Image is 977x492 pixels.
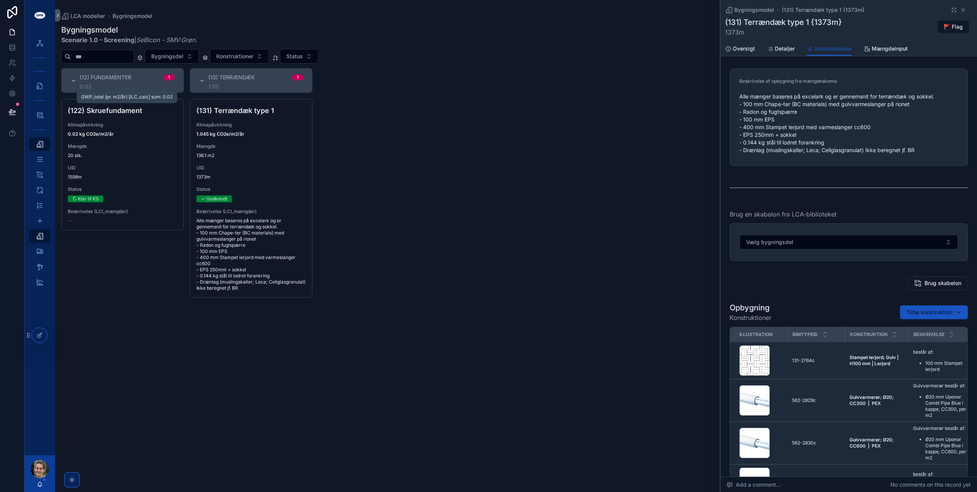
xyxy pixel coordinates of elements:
[725,6,774,14] a: Bygningsmodel
[850,331,887,338] span: Konstruktion
[850,354,900,366] strong: Stampet lerjord; Gulv | H100 mm | Lerjord
[746,238,793,246] span: Vælg bygningsdel
[913,471,967,478] p: består af:
[864,42,908,57] a: Mængdeinput
[297,74,299,80] div: 1
[925,394,967,418] li: Ø20 mm Uponor Combi Pipe Blue i kappe, CC300, per m2
[196,208,306,215] span: Beskrivelse (LCI_mængder)
[925,436,967,461] li: Ø20 mm Uponor Combi Pipe Blue i kappe, CC600, per m2
[733,45,755,52] span: Oversigt
[68,153,177,159] span: 20 stk.
[216,52,253,60] span: Konstruktioner
[208,84,303,90] div: 1.05
[72,195,99,202] div: ↻ Klar til KS
[725,17,842,28] h1: (131) Terrændæk type 1 {1373m}
[280,49,319,64] button: Select Button
[145,49,199,64] button: Select Button
[196,122,306,128] span: Klimapåvirkning
[739,78,838,84] span: Beskrivelse af opbygning fra mængdeskema:
[730,210,836,219] span: Brug en skabelon fra LCA-biblioteket
[740,235,958,249] button: Select Button
[196,143,306,149] span: Mængde
[61,35,197,44] span: | .
[850,437,895,449] strong: Gulvvarmerør; Ø20; CC600 | PEX
[725,42,755,57] a: Oversigt
[807,42,852,56] a: Konstruktioner
[792,397,816,403] span: 562-2829c
[68,131,114,137] strong: 0.02 kg CO2e/m2/år
[136,36,195,44] em: SeBicon - SMV:Grøn
[872,45,908,52] span: Mængdeinput
[196,131,244,137] strong: 1.045 kg CO2e/m2/år
[208,74,255,81] span: (13) Terrændæk
[61,25,197,35] h1: Bygningsmodel
[196,165,306,171] span: UID
[68,105,177,116] h4: (122) Skruefundament
[168,74,170,80] div: 1
[196,153,306,159] span: 136.1 m2
[730,313,771,322] span: Konstruktioner
[190,99,312,298] a: (131) Terrændæk type 1Klimapåvirkning1.045 kg CO2e/m2/årMængde136.1 m2UID1373mStatus✓ GodkendtBes...
[61,12,105,20] a: LCA modeller
[734,6,774,14] span: Bygningsmodel
[792,331,818,338] span: BIMTypeID
[937,20,969,34] button: 🚩 Flag
[68,218,72,224] span: --
[850,394,895,406] strong: Gulvvarmerør; Ø20; CC300 | PEX
[913,382,967,389] p: Gulvvarmerør består af:
[68,165,177,171] span: UID
[900,305,968,319] button: Tilføj konstruktion
[196,218,306,291] span: Alle mænger baseres på excelark og er gennemsnit for terrændæk og sokkel. - 100 mm Chape-ter (BC ...
[68,208,177,215] span: Beskrivelse (LCI_mængder)
[925,279,961,287] span: Brug skabelon
[792,440,816,446] span: 562-2830c
[196,174,306,180] span: 1373m
[196,186,306,192] span: Status
[61,36,134,44] strong: Scenarie 1.0 - Screening
[906,308,952,316] span: Tilføj konstruktion
[25,31,55,299] div: scrollable content
[68,186,177,192] span: Status
[68,122,177,128] span: Klimapåvirkning
[792,358,815,364] span: 131-2764c
[80,74,131,81] span: (12) Fundamenter
[913,349,967,356] p: består af:
[739,331,773,338] span: Illustration
[151,52,183,60] span: Bygningsdel
[61,99,184,230] a: (122) SkruefundamentKlimapåvirkning0.02 kg CO2e/m2/årMængde20 stk.UID1598mStatus↻ Klar til KSBesk...
[913,425,967,432] p: Gulvvarmerør består af:
[767,42,795,57] a: Detaljer
[913,331,944,338] span: Beskrivelse
[775,45,795,52] span: Detaljer
[81,94,173,100] span: GWP_total (pr. m2/år) [iLC_calc] sum: 0.02
[80,84,175,90] div: 0.02
[286,52,303,60] span: Status
[730,302,771,313] h1: Opbygning
[739,93,958,154] span: Alle mænger baseres på excelark og er gennemsnit for terrændæk og sokkel. - 100 mm Chape-ter (BC ...
[68,174,177,180] span: 1598m
[34,9,46,21] img: App logo
[944,23,963,31] span: 🚩 Flag
[210,49,269,64] button: Select Button
[907,276,968,290] button: Brug skabelon
[70,12,105,20] span: LCA modeller
[925,360,967,372] li: 100 mm Stampet lerjord
[890,481,971,489] span: No comments on this record yet
[113,12,152,20] a: Bygningsmodel
[725,28,842,37] span: 1373m
[727,481,781,489] span: Add a comment...
[68,143,177,149] span: Mængde
[196,105,306,116] h4: (131) Terrændæk type 1
[201,195,227,202] div: ✓ Godkendt
[815,45,852,52] span: Konstruktioner
[782,6,864,14] a: (131) Terrændæk type 1 {1373m}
